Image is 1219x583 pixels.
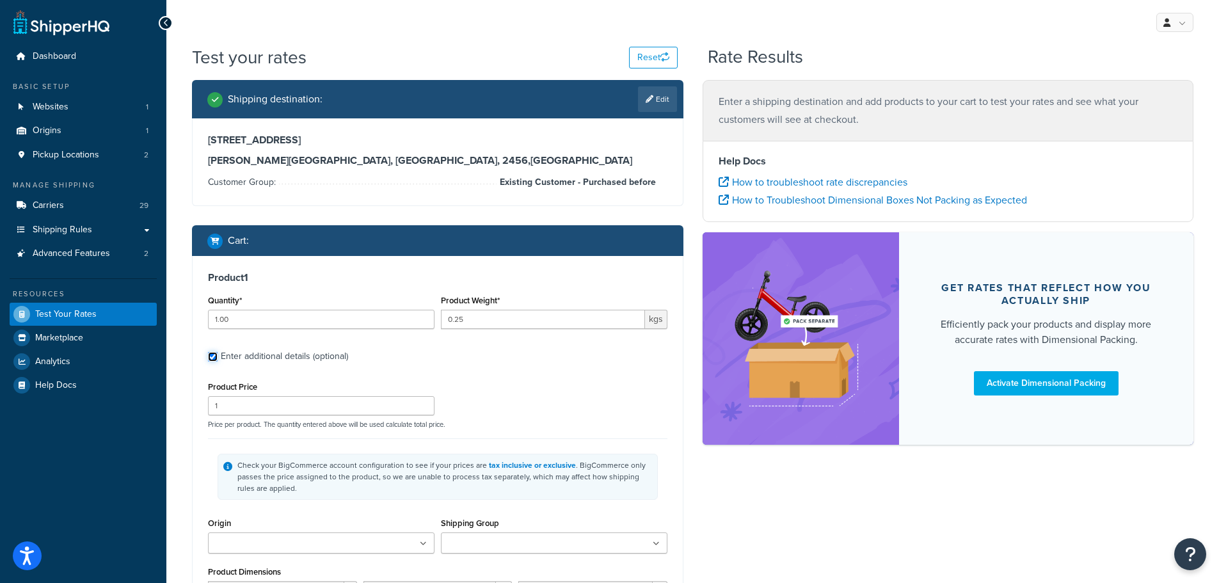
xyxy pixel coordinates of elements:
[10,194,157,218] a: Carriers29
[497,175,656,190] span: Existing Customer - Purchased before
[719,175,907,189] a: How to troubleshoot rate discrepancies
[10,326,157,349] a: Marketplace
[35,380,77,391] span: Help Docs
[930,282,1163,307] div: Get rates that reflect how you actually ship
[441,518,499,528] label: Shipping Group
[10,95,157,119] li: Websites
[10,95,157,119] a: Websites1
[33,225,92,236] span: Shipping Rules
[489,459,576,471] a: tax inclusive or exclusive
[208,518,231,528] label: Origin
[719,193,1027,207] a: How to Troubleshoot Dimensional Boxes Not Packing as Expected
[208,296,242,305] label: Quantity*
[208,154,667,167] h3: [PERSON_NAME][GEOGRAPHIC_DATA], [GEOGRAPHIC_DATA], 2456 , [GEOGRAPHIC_DATA]
[33,102,68,113] span: Websites
[35,333,83,344] span: Marketplace
[146,102,148,113] span: 1
[638,86,677,112] a: Edit
[33,248,110,259] span: Advanced Features
[208,382,257,392] label: Product Price
[10,45,157,68] a: Dashboard
[722,252,880,425] img: feature-image-dim-d40ad3071a2b3c8e08177464837368e35600d3c5e73b18a22c1e4bb210dc32ac.png
[33,150,99,161] span: Pickup Locations
[10,374,157,397] a: Help Docs
[974,371,1119,395] a: Activate Dimensional Packing
[35,356,70,367] span: Analytics
[10,350,157,373] a: Analytics
[208,310,434,329] input: 0.0
[719,154,1178,169] h4: Help Docs
[33,125,61,136] span: Origins
[208,271,667,284] h3: Product 1
[719,93,1178,129] p: Enter a shipping destination and add products to your cart to test your rates and see what your c...
[208,352,218,362] input: Enter additional details (optional)
[10,303,157,326] a: Test Your Rates
[192,45,307,70] h1: Test your rates
[10,218,157,242] a: Shipping Rules
[228,93,323,105] h2: Shipping destination :
[35,309,97,320] span: Test Your Rates
[208,175,279,189] span: Customer Group:
[10,289,157,299] div: Resources
[208,567,281,577] label: Product Dimensions
[33,51,76,62] span: Dashboard
[708,47,803,67] h2: Rate Results
[205,420,671,429] p: Price per product. The quantity entered above will be used calculate total price.
[139,200,148,211] span: 29
[228,235,249,246] h2: Cart :
[144,248,148,259] span: 2
[10,81,157,92] div: Basic Setup
[10,180,157,191] div: Manage Shipping
[10,143,157,167] li: Pickup Locations
[441,310,645,329] input: 0.00
[10,242,157,266] li: Advanced Features
[629,47,678,68] button: Reset
[10,119,157,143] li: Origins
[237,459,652,494] div: Check your BigCommerce account configuration to see if your prices are . BigCommerce only passes ...
[10,194,157,218] li: Carriers
[645,310,667,329] span: kgs
[10,119,157,143] a: Origins1
[10,242,157,266] a: Advanced Features2
[33,200,64,211] span: Carriers
[1174,538,1206,570] button: Open Resource Center
[208,134,667,147] h3: [STREET_ADDRESS]
[930,317,1163,347] div: Efficiently pack your products and display more accurate rates with Dimensional Packing.
[144,150,148,161] span: 2
[146,125,148,136] span: 1
[10,143,157,167] a: Pickup Locations2
[441,296,500,305] label: Product Weight*
[221,347,348,365] div: Enter additional details (optional)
